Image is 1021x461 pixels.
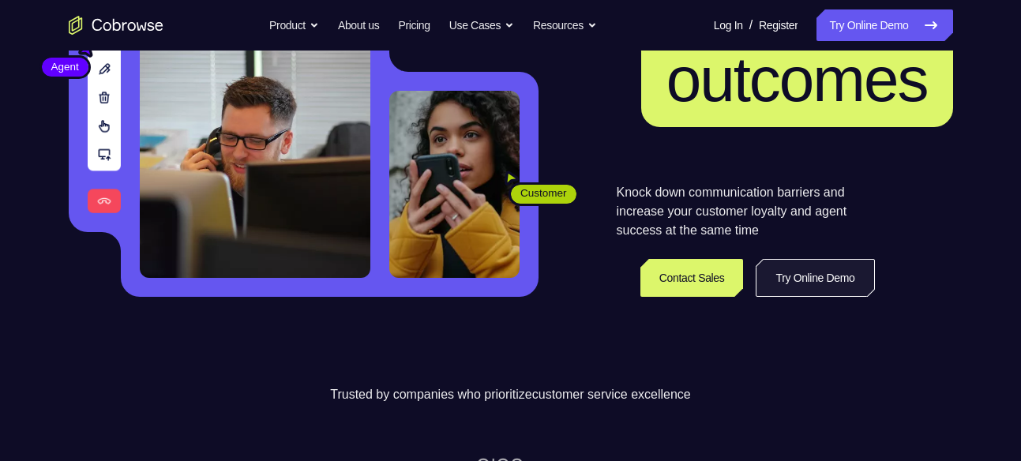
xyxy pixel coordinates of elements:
[533,9,597,41] button: Resources
[749,16,753,35] span: /
[532,388,691,401] span: customer service excellence
[269,9,319,41] button: Product
[666,44,928,114] span: outcomes
[759,9,798,41] a: Register
[338,9,379,41] a: About us
[617,183,875,240] p: Knock down communication barriers and increase your customer loyalty and agent success at the sam...
[640,259,744,297] a: Contact Sales
[398,9,430,41] a: Pricing
[756,259,874,297] a: Try Online Demo
[816,9,952,41] a: Try Online Demo
[449,9,514,41] button: Use Cases
[69,16,163,35] a: Go to the home page
[389,91,520,278] img: A customer holding their phone
[714,9,743,41] a: Log In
